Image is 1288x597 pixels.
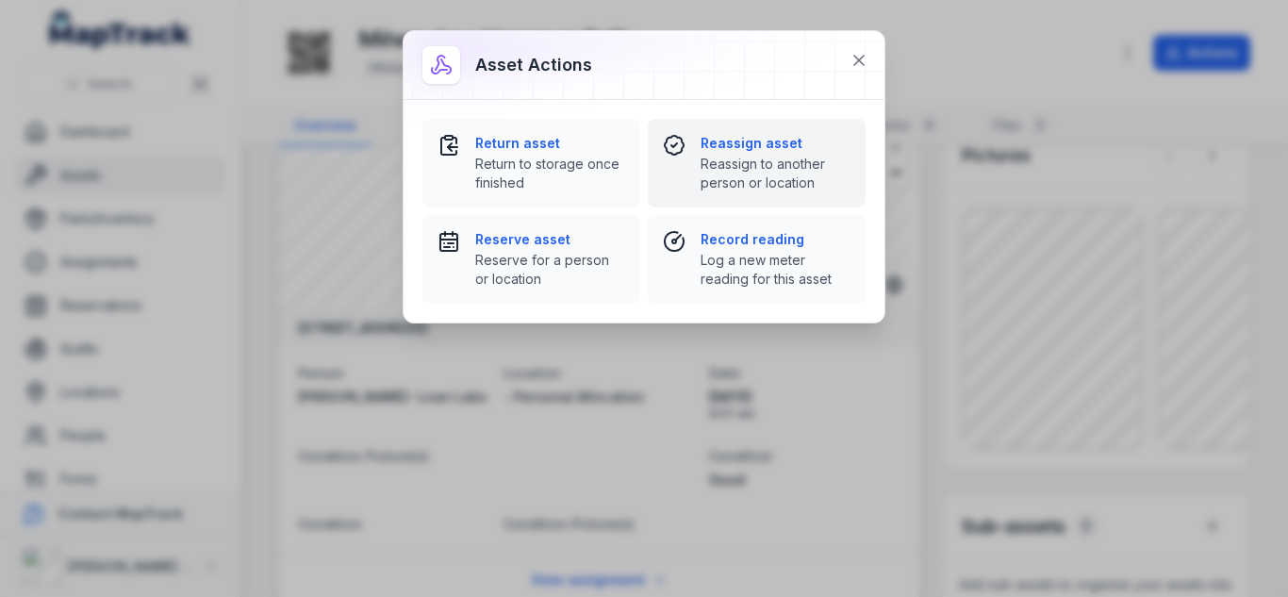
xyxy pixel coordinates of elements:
button: Return assetReturn to storage once finished [422,119,640,207]
span: Reserve for a person or location [475,251,625,289]
span: Log a new meter reading for this asset [701,251,850,289]
span: Return to storage once finished [475,155,625,192]
strong: Record reading [701,230,850,249]
button: Reassign assetReassign to another person or location [648,119,866,207]
strong: Return asset [475,134,625,153]
span: Reassign to another person or location [701,155,850,192]
strong: Reserve asset [475,230,625,249]
button: Record readingLog a new meter reading for this asset [648,215,866,304]
button: Reserve assetReserve for a person or location [422,215,640,304]
strong: Reassign asset [701,134,850,153]
h3: Asset actions [475,52,592,78]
